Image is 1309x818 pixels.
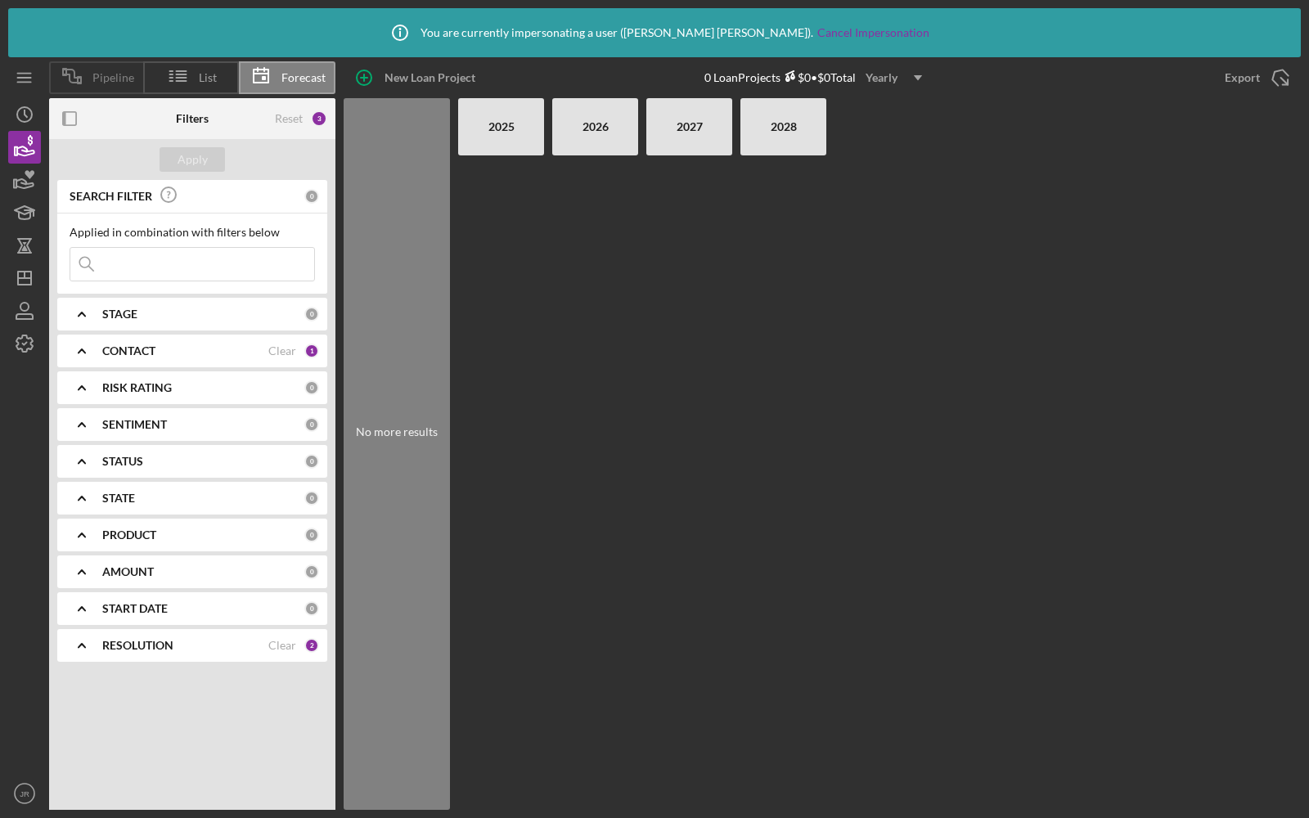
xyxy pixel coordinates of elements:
div: Applied in combination with filters below [70,226,315,239]
span: Pipeline [92,71,134,84]
div: 2027 [654,98,724,155]
div: 2 [304,638,319,653]
div: 3 [311,110,327,127]
b: SEARCH FILTER [70,190,152,203]
button: New Loan Project [344,61,492,94]
div: 0 Loan Projects • $0 Total [704,65,932,90]
button: Apply [160,147,225,172]
div: Reset [275,112,303,125]
div: 2025 [466,98,536,155]
div: 0 [304,454,319,469]
button: Yearly [856,65,932,90]
b: STAGE [102,308,137,321]
button: Export [1208,61,1301,94]
button: JR [8,777,41,810]
div: New Loan Project [385,61,475,94]
b: RISK RATING [102,381,172,394]
div: 0 [304,189,319,204]
text: JR [20,789,29,798]
div: Clear [268,639,296,652]
div: 1 [304,344,319,358]
b: STATUS [102,455,143,468]
b: START DATE [102,602,168,615]
div: 0 [304,564,319,579]
div: 0 [304,380,319,395]
div: Apply [178,147,208,172]
div: Yearly [866,65,897,90]
div: No more results [344,425,450,438]
div: You are currently impersonating a user ( [PERSON_NAME] [PERSON_NAME] ). [380,12,929,53]
span: List [199,71,217,84]
a: Cancel Impersonation [817,26,929,39]
div: 0 [304,417,319,432]
b: STATE [102,492,135,505]
div: $0 [780,70,811,84]
b: PRODUCT [102,528,156,542]
b: CONTACT [102,344,155,357]
div: Clear [268,344,296,357]
div: 2026 [560,98,630,155]
b: RESOLUTION [102,639,173,652]
div: 2028 [749,98,818,155]
div: 0 [304,307,319,321]
div: 0 [304,601,319,616]
b: Filters [176,112,209,125]
div: Export [1225,61,1260,94]
div: 0 [304,528,319,542]
b: AMOUNT [102,565,154,578]
span: Forecast [281,71,326,84]
div: 0 [304,491,319,506]
b: SENTIMENT [102,418,167,431]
